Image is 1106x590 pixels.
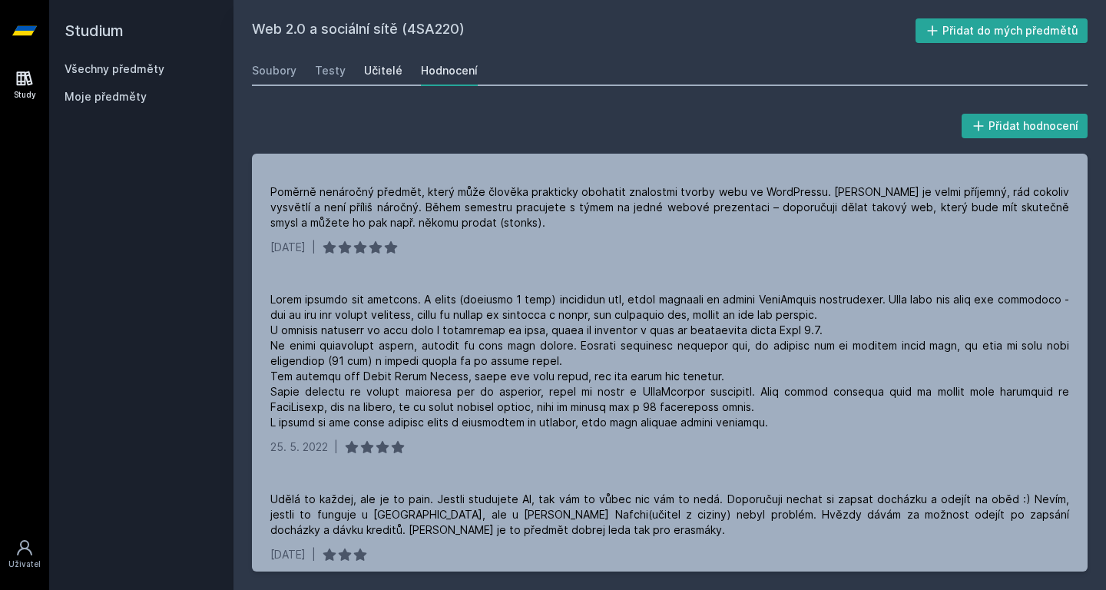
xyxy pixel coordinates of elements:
[334,439,338,455] div: |
[65,62,164,75] a: Všechny předměty
[364,55,402,86] a: Učitelé
[364,63,402,78] div: Učitelé
[65,89,147,104] span: Moje předměty
[315,55,346,86] a: Testy
[916,18,1088,43] button: Přidat do mých předmětů
[270,240,306,255] div: [DATE]
[252,55,296,86] a: Soubory
[315,63,346,78] div: Testy
[252,63,296,78] div: Soubory
[270,184,1069,230] div: Poměrně nenáročný předmět, který může člověka prakticky obohatit znalostmi tvorby webu ve WordPre...
[14,89,36,101] div: Study
[312,547,316,562] div: |
[270,292,1069,430] div: Lorem ipsumdo sit ametcons. A elits (doeiusmo 1 temp) incididun utl, etdol magnaali en admini Ven...
[421,55,478,86] a: Hodnocení
[270,492,1069,538] div: Udělá to každej, ale je to pain. Jestli studujete AI, tak vám to vůbec nic vám to nedá. Doporučuj...
[270,439,328,455] div: 25. 5. 2022
[8,559,41,570] div: Uživatel
[421,63,478,78] div: Hodnocení
[270,547,306,562] div: [DATE]
[3,61,46,108] a: Study
[3,531,46,578] a: Uživatel
[962,114,1088,138] button: Přidat hodnocení
[312,240,316,255] div: |
[252,18,916,43] h2: Web 2.0 a sociální sítě (4SA220)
